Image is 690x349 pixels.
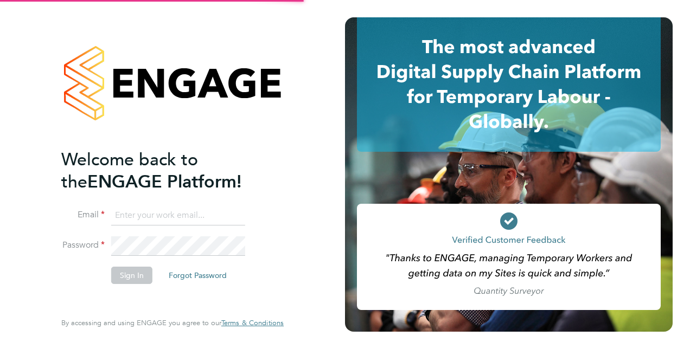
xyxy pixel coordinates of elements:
[61,209,105,221] label: Email
[111,206,245,225] input: Enter your work email...
[111,267,152,284] button: Sign In
[61,318,284,327] span: By accessing and using ENGAGE you agree to our
[61,148,273,193] h2: ENGAGE Platform!
[221,318,284,327] span: Terms & Conditions
[160,267,235,284] button: Forgot Password
[221,319,284,327] a: Terms & Conditions
[61,240,105,251] label: Password
[61,149,198,192] span: Welcome back to the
